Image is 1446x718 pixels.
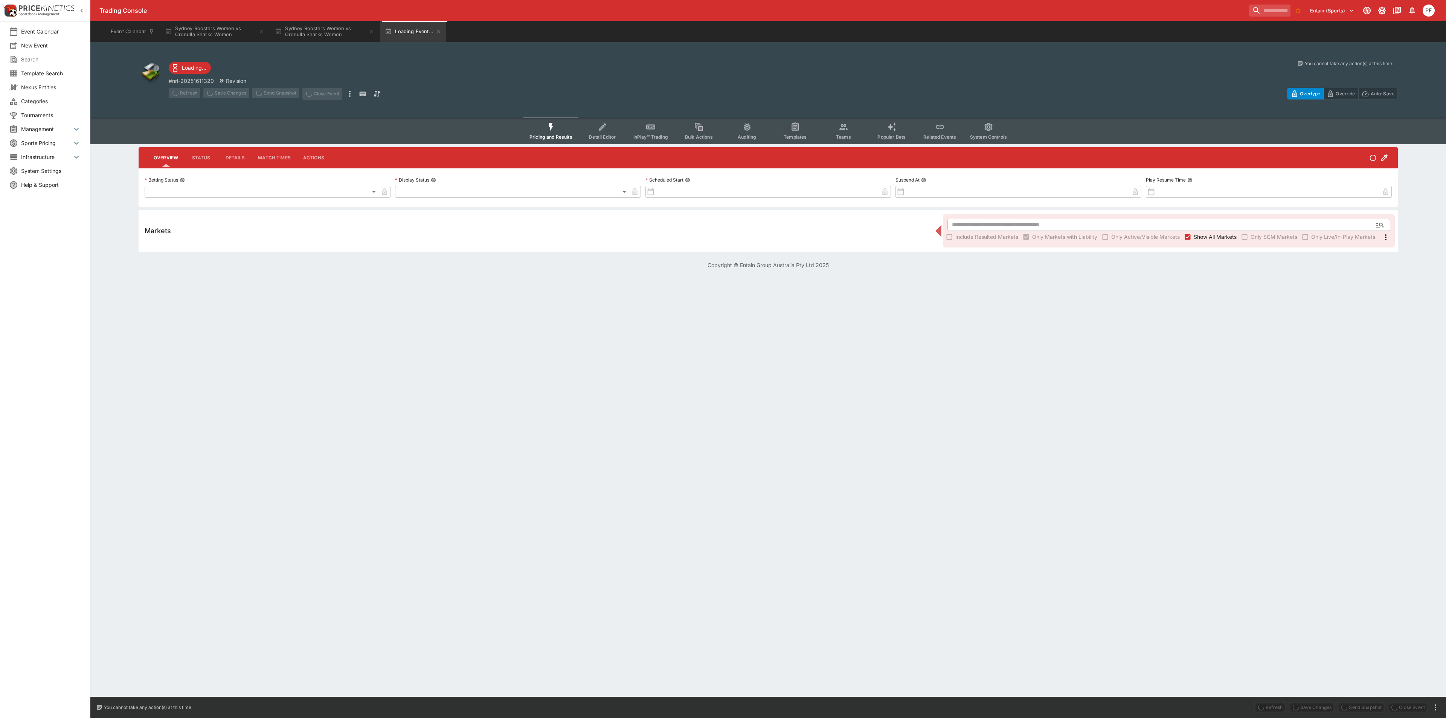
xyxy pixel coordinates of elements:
h5: Markets [145,226,171,235]
img: other.png [139,60,163,84]
button: Loading Event... [380,21,446,42]
div: Start From [1287,88,1398,99]
p: Copy To Clipboard [169,77,214,85]
p: Override [1336,90,1355,98]
div: Trading Console [99,7,1246,15]
span: InPlay™ Trading [633,134,668,140]
p: Overtype [1300,90,1320,98]
button: Betting Status [180,177,185,183]
p: Betting Status [145,177,178,183]
p: You cannot take any action(s) at this time. [1305,60,1393,67]
span: Related Events [923,134,956,140]
p: Scheduled Start [645,177,683,183]
button: Status [184,149,218,167]
p: You cannot take any action(s) at this time. [104,704,192,711]
span: Teams [836,134,851,140]
p: Loading... [182,64,206,72]
button: Open [1373,218,1387,232]
span: Event Calendar [21,27,81,35]
p: Revision [226,77,246,85]
span: Templates [784,134,807,140]
button: Play Resume Time [1187,177,1193,183]
p: Play Resume Time [1146,177,1186,183]
span: System Controls [970,134,1007,140]
button: Override [1323,88,1358,99]
p: Suspend At [895,177,920,183]
button: Display Status [431,177,436,183]
button: Suspend At [921,177,926,183]
img: PriceKinetics Logo [2,3,17,18]
button: No Bookmarks [1292,5,1304,17]
span: Sports Pricing [21,139,72,147]
p: Display Status [395,177,429,183]
span: Only Markets with Liability [1032,233,1097,241]
button: Scheduled Start [685,177,690,183]
span: Only Live/In-Play Markets [1311,233,1375,241]
span: Tournaments [21,111,81,119]
button: Actions [297,149,331,167]
svg: More [1381,233,1390,242]
span: Auditing [738,134,756,140]
button: Peter Fairgrieve [1420,2,1437,19]
span: System Settings [21,167,81,175]
button: Match Times [252,149,297,167]
button: Overtype [1287,88,1324,99]
button: Event Calendar [106,21,159,42]
span: Nexus Entities [21,83,81,91]
button: Toggle light/dark mode [1375,4,1389,17]
button: Select Tenant [1306,5,1359,17]
button: Sydney Roosters Women vs Cronulla Sharks Women [160,21,269,42]
span: Search [21,55,81,63]
input: search [1249,5,1290,17]
span: Include Resulted Markets [955,233,1018,241]
span: Help & Support [21,181,81,189]
p: Copyright © Entain Group Australia Pty Ltd 2025 [90,261,1446,269]
p: Auto-Save [1371,90,1394,98]
span: Pricing and Results [529,134,572,140]
img: Sportsbook Management [19,12,59,16]
button: Connected to PK [1360,4,1374,17]
span: Detail Editor [589,134,616,140]
span: Only Active/Visible Markets [1111,233,1180,241]
button: Overview [148,149,184,167]
span: Bulk Actions [685,134,713,140]
button: Notifications [1405,4,1419,17]
button: more [1431,703,1440,712]
span: New Event [21,41,81,49]
button: more [345,88,354,100]
div: Event type filters [523,118,1013,144]
span: Template Search [21,69,81,77]
span: Infrastructure [21,153,72,161]
button: Documentation [1390,4,1404,17]
span: Popular Bets [877,134,906,140]
div: Peter Fairgrieve [1423,5,1435,17]
span: Management [21,125,72,133]
button: Sydney Roosters Women vs Cronulla Sharks Women [270,21,379,42]
span: Categories [21,97,81,105]
span: Show All Markets [1194,233,1237,241]
button: Details [218,149,252,167]
button: Auto-Save [1358,88,1398,99]
span: Only SGM Markets [1251,233,1297,241]
img: PriceKinetics [19,5,75,11]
